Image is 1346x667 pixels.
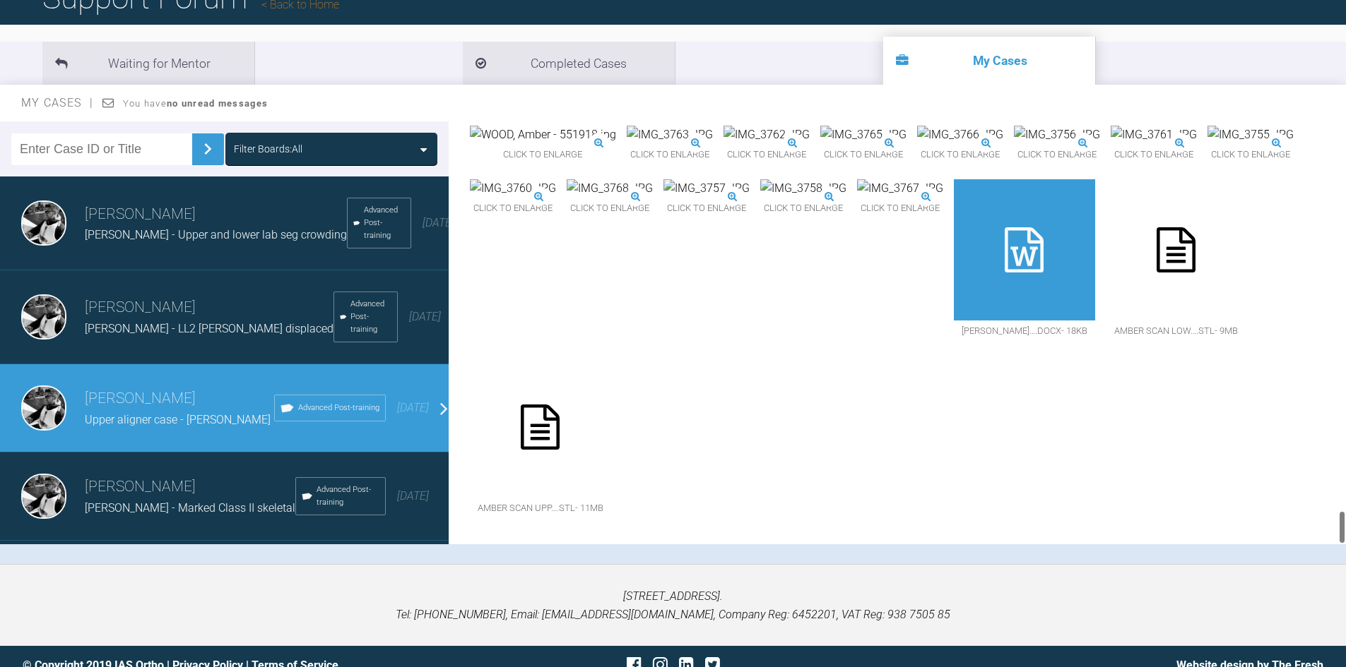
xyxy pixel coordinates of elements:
span: Click to enlarge [1014,144,1100,166]
strong: no unread messages [167,98,268,109]
img: chevronRight.28bd32b0.svg [196,138,219,160]
span: Click to enlarge [470,144,616,166]
span: Click to enlarge [857,198,943,220]
span: Click to enlarge [663,198,750,220]
span: Click to enlarge [1111,144,1197,166]
span: My Cases [21,96,94,109]
span: Advanced Post-training [298,402,379,414]
h3: [PERSON_NAME] [85,296,333,320]
span: Advanced Post-training [350,298,391,336]
li: Completed Cases [463,42,675,85]
li: Waiting for Mentor [42,42,254,85]
img: IMG_3767.JPG [857,179,943,198]
img: IMG_3765.JPG [820,126,907,144]
span: [DATE] [423,216,454,229]
img: IMG_3766.JPG [917,126,1003,144]
span: Click to enlarge [917,144,1003,166]
img: IMG_3758.JPG [760,179,846,198]
span: [DATE] [397,401,429,414]
img: WOOD, Amber - 551918.jpg [470,126,616,144]
h3: [PERSON_NAME] [85,203,347,227]
span: Advanced Post-training [317,483,379,509]
span: [PERSON_NAME]….docx - 18KB [954,320,1095,342]
span: Click to enlarge [760,198,846,220]
span: Click to enlarge [820,144,907,166]
img: IMG_3768.JPG [567,179,653,198]
img: David Birkin [21,385,66,431]
span: Click to enlarge [724,144,810,166]
span: You have [123,98,268,109]
img: IMG_3763.JPG [627,126,713,144]
img: IMG_3762.JPG [724,126,810,144]
span: [PERSON_NAME] - Upper and lower lab seg crowding [85,228,347,241]
input: Enter Case ID or Title [11,133,192,165]
li: My Cases [883,37,1095,85]
img: IMG_3760.JPG [470,179,556,198]
span: [DATE] [409,310,441,323]
img: David Birkin [21,474,66,519]
img: IMG_3757.JPG [663,179,750,198]
span: [PERSON_NAME] - Marked Class II skeletal [85,501,295,515]
img: IMG_3755.JPG [1208,126,1294,144]
img: IMG_3756.JPG [1014,126,1100,144]
p: [STREET_ADDRESS]. Tel: [PHONE_NUMBER], Email: [EMAIL_ADDRESS][DOMAIN_NAME], Company Reg: 6452201,... [23,587,1323,623]
img: David Birkin [21,200,66,246]
span: amber scan Low….stl - 9MB [1106,320,1247,342]
span: amber scan Upp….stl - 11MB [470,498,611,519]
img: David Birkin [21,294,66,339]
span: [DATE] [397,489,429,503]
span: Click to enlarge [627,144,713,166]
span: Click to enlarge [470,198,556,220]
span: Click to enlarge [567,198,653,220]
span: Advanced Post-training [364,204,405,242]
span: [PERSON_NAME] - LL2 [PERSON_NAME] displaced [85,322,333,335]
img: IMG_3761.JPG [1111,126,1197,144]
span: Upper aligner case - [PERSON_NAME] [85,413,271,426]
h3: [PERSON_NAME] [85,475,295,499]
span: Click to enlarge [1208,144,1294,166]
h3: [PERSON_NAME] [85,387,274,411]
div: Filter Boards: All [234,141,302,157]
